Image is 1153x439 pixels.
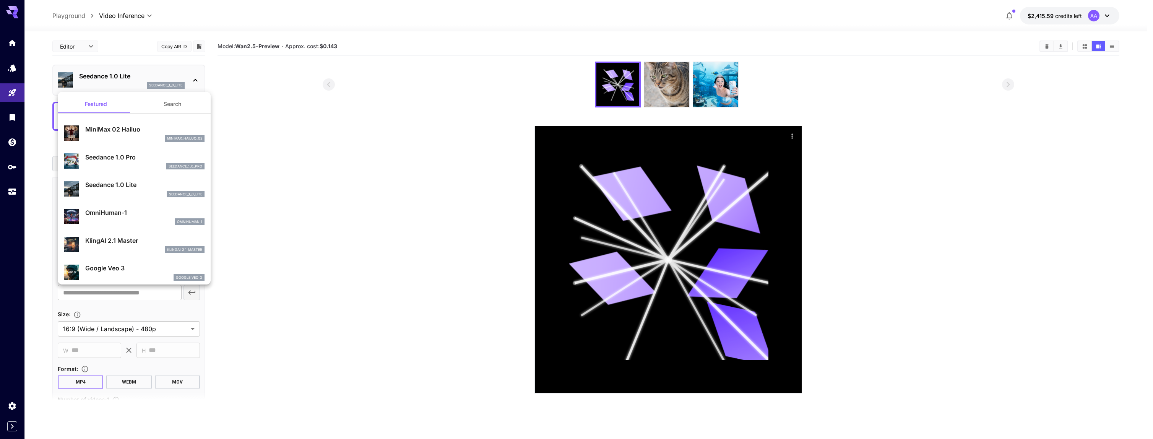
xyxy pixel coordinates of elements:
p: google_veo_3 [176,275,202,280]
p: minimax_hailuo_02 [167,136,202,141]
div: Seedance 1.0 Proseedance_1_0_pro [64,150,205,173]
div: MiniMax 02 Hailuominimax_hailuo_02 [64,122,205,145]
p: Seedance 1.0 Pro [85,153,205,162]
p: MiniMax 02 Hailuo [85,125,205,134]
p: seedance_1_0_pro [169,164,202,169]
p: KlingAI 2.1 Master [85,236,205,245]
button: Search [134,95,211,113]
p: seedance_1_0_lite [169,192,202,197]
p: omnihuman_1 [177,219,202,224]
button: Featured [58,95,134,113]
div: KlingAI 2.1 Masterklingai_2_1_master [64,233,205,256]
div: Seedance 1.0 Liteseedance_1_0_lite [64,177,205,200]
p: OmniHuman‑1 [85,208,205,217]
p: Seedance 1.0 Lite [85,180,205,189]
p: Google Veo 3 [85,263,205,273]
p: klingai_2_1_master [167,247,202,252]
div: OmniHuman‑1omnihuman_1 [64,205,205,228]
div: Google Veo 3google_veo_3 [64,260,205,284]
